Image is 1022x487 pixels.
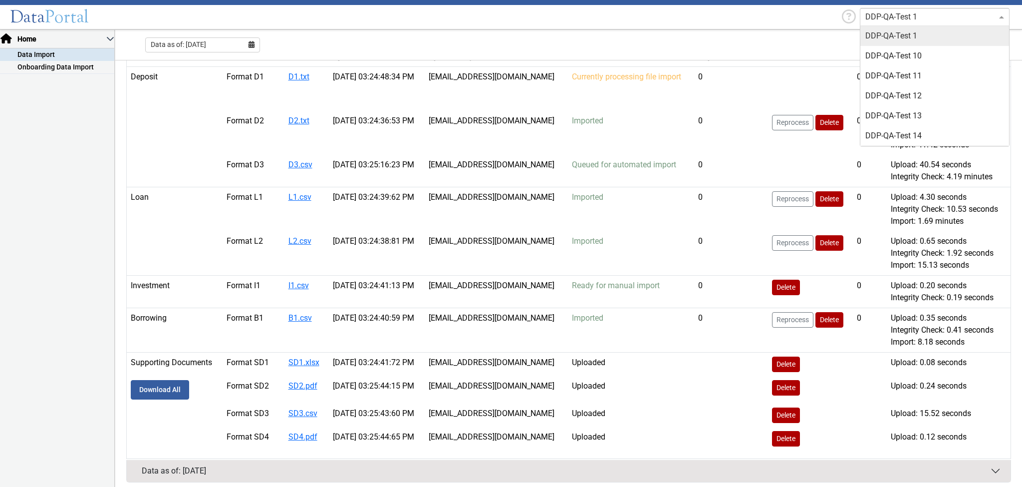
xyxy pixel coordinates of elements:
[425,276,568,308] td: [EMAIL_ADDRESS][DOMAIN_NAME]
[223,231,284,276] td: Format L2
[694,155,768,187] td: 0
[329,67,425,111] td: [DATE] 03:24:48:34 PM
[772,357,800,372] button: Delete
[127,308,223,353] td: Borrowing
[772,280,800,295] button: Delete
[425,111,568,155] td: [EMAIL_ADDRESS][DOMAIN_NAME]
[223,404,284,427] td: Format SD3
[16,34,106,44] span: Home
[891,159,1007,171] div: Upload: 40.54 seconds
[891,235,1007,247] div: Upload: 0.65 seconds
[694,308,768,353] td: 0
[329,353,425,377] td: [DATE] 03:24:41:72 PM
[572,236,603,246] span: Imported
[891,336,1007,348] div: Import: 8.18 seconds
[288,160,312,169] a: D3.csv
[288,358,319,367] a: SD1.xlsx
[288,236,311,246] a: L2.csv
[891,380,1007,392] div: Upload: 0.24 seconds
[860,8,1010,26] ng-select: DDP-QA-Test 1
[772,115,813,130] button: Reprocess
[223,187,284,232] td: Format L1
[694,231,768,276] td: 0
[288,432,317,442] a: SD4.pdf
[425,308,568,353] td: [EMAIL_ADDRESS][DOMAIN_NAME]
[891,431,1007,443] div: Upload: 0.12 seconds
[891,357,1007,369] div: Upload: 0.08 seconds
[127,276,223,308] td: Investment
[572,313,603,323] span: Imported
[891,408,1007,420] div: Upload: 15.52 seconds
[572,72,681,81] span: Currently processing file import
[329,187,425,232] td: [DATE] 03:24:39:62 PM
[815,235,843,251] button: Delete
[329,231,425,276] td: [DATE] 03:24:38:81 PM
[425,155,568,187] td: [EMAIL_ADDRESS][DOMAIN_NAME]
[853,187,887,232] td: 0
[694,111,768,155] td: 0
[891,259,1007,271] div: Import: 15.13 seconds
[288,313,312,323] a: B1.csv
[127,46,1011,451] table: History
[891,324,1007,336] div: Integrity Check: 0.41 seconds
[860,66,1009,86] div: DDP-QA-Test 11
[891,292,1007,304] div: Integrity Check: 0.19 seconds
[223,427,284,451] td: Format SD4
[329,376,425,404] td: [DATE] 03:25:44:15 PM
[572,432,605,442] span: Uploaded
[288,381,317,391] a: SD2.pdf
[425,376,568,404] td: [EMAIL_ADDRESS][DOMAIN_NAME]
[860,26,1009,146] div: Options List
[131,380,189,400] a: Download All
[853,231,887,276] td: 0
[223,376,284,404] td: Format SD2
[860,106,1009,126] div: DDP-QA-Test 13
[127,67,223,111] td: Deposit
[127,187,223,232] td: Loan
[891,215,1007,227] div: Import: 1.69 minutes
[694,276,768,308] td: 0
[329,276,425,308] td: [DATE] 03:24:41:13 PM
[860,46,1009,66] div: DDP-QA-Test 10
[772,408,800,423] button: Delete
[572,409,605,418] span: Uploaded
[223,276,284,308] td: Format I1
[772,191,813,207] button: Reprocess
[329,404,425,427] td: [DATE] 03:25:43:60 PM
[572,381,605,391] span: Uploaded
[815,312,843,328] button: Delete
[223,67,284,111] td: Format D1
[223,111,284,155] td: Format D2
[127,460,1011,482] button: Data as of: [DATE]
[329,111,425,155] td: [DATE] 03:24:36:53 PM
[694,187,768,232] td: 0
[288,281,309,290] a: I1.csv
[425,404,568,427] td: [EMAIL_ADDRESS][DOMAIN_NAME]
[425,353,568,377] td: [EMAIL_ADDRESS][DOMAIN_NAME]
[572,358,605,367] span: Uploaded
[572,116,603,125] span: Imported
[772,312,813,328] button: Reprocess
[288,116,309,125] a: D2.txt
[772,380,800,396] button: Delete
[127,353,223,377] td: Supporting Documents
[223,308,284,353] td: Format B1
[694,67,768,111] td: 0
[772,235,813,251] button: Reprocess
[838,7,860,27] div: Help
[45,6,89,27] span: Portal
[223,353,284,377] td: Format SD1
[223,155,284,187] td: Format D3
[329,308,425,353] td: [DATE] 03:24:40:59 PM
[151,39,206,50] span: Data as of: [DATE]
[891,312,1007,324] div: Upload: 0.35 seconds
[853,308,887,353] td: 0
[891,203,1007,215] div: Integrity Check: 10.53 seconds
[860,126,1009,146] div: DDP-QA-Test 14
[772,431,800,447] button: Delete
[853,276,887,308] td: 0
[425,231,568,276] td: [EMAIL_ADDRESS][DOMAIN_NAME]
[815,191,843,207] button: Delete
[572,160,676,169] span: Queued for automated import
[860,26,1009,46] div: DDP-QA-Test 1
